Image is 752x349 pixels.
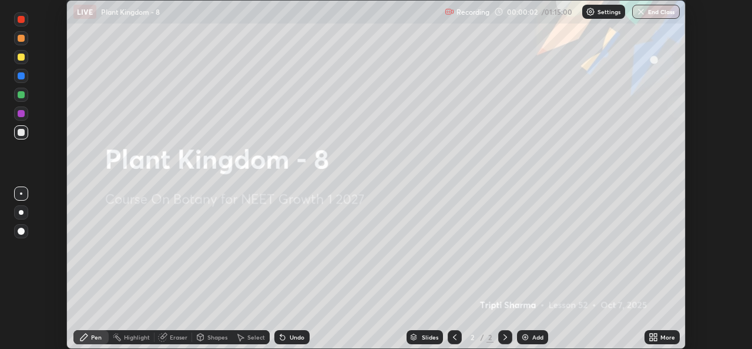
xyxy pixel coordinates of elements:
[632,5,680,19] button: End Class
[247,334,265,340] div: Select
[101,7,160,16] p: Plant Kingdom - 8
[481,334,484,341] div: /
[466,334,478,341] div: 2
[597,9,620,15] p: Settings
[660,334,675,340] div: More
[77,7,93,16] p: LIVE
[445,7,454,16] img: recording.375f2c34.svg
[521,333,530,342] img: add-slide-button
[636,7,646,16] img: end-class-cross
[422,334,438,340] div: Slides
[532,334,543,340] div: Add
[91,334,102,340] div: Pen
[207,334,227,340] div: Shapes
[290,334,304,340] div: Undo
[486,332,493,343] div: 2
[456,8,489,16] p: Recording
[586,7,595,16] img: class-settings-icons
[170,334,187,340] div: Eraser
[124,334,150,340] div: Highlight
